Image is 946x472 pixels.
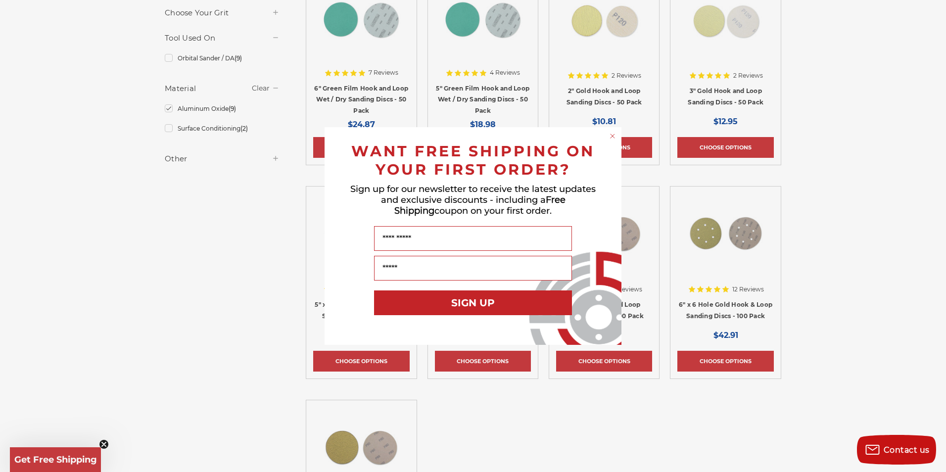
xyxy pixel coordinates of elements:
span: Contact us [884,445,930,455]
button: SIGN UP [374,290,572,315]
button: Close dialog [608,131,617,141]
button: Contact us [857,435,936,465]
span: WANT FREE SHIPPING ON YOUR FIRST ORDER? [351,142,595,179]
span: Sign up for our newsletter to receive the latest updates and exclusive discounts - including a co... [350,184,596,216]
span: Free Shipping [394,194,566,216]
